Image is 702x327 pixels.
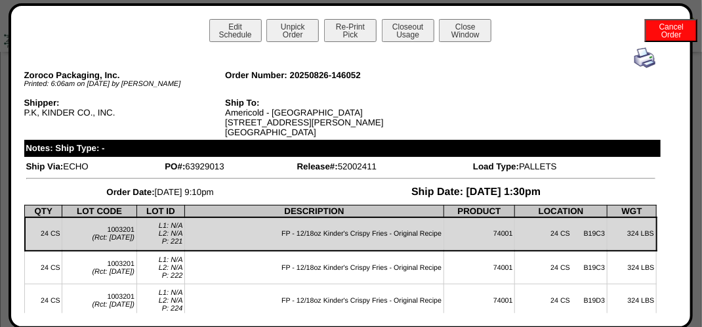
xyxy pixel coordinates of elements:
[634,47,655,68] img: print.gif
[26,162,64,171] span: Ship Via:
[209,19,262,42] button: EditSchedule
[62,205,136,217] th: LOT CODE
[411,186,541,198] span: Ship Date: [DATE] 1:30pm
[645,19,697,42] button: CancelOrder
[444,284,515,317] td: 74001
[382,19,434,42] button: CloseoutUsage
[24,98,226,127] div: P.K, KINDER CO., INC.
[25,284,62,317] td: 24 CS
[165,162,185,171] span: PO#:
[24,140,661,157] div: Notes: Ship Type: -
[225,98,426,108] div: Ship To:
[26,186,295,199] td: [DATE] 9:10pm
[185,284,444,317] td: FP - 12/18oz Kinder's Crispy Fries - Original Recipe
[439,19,491,42] button: CloseWindow
[444,217,515,251] td: 74001
[444,205,515,217] th: PRODUCT
[472,161,656,172] td: PALLETS
[515,205,608,217] th: LOCATION
[608,251,657,284] td: 324 LBS
[438,30,493,39] a: CloseWindow
[24,98,226,108] div: Shipper:
[92,234,134,242] span: (Rct: [DATE])
[515,251,608,284] td: 24 CS B19C3
[62,284,136,317] td: 1003201
[62,251,136,284] td: 1003201
[25,217,62,251] td: 24 CS
[159,256,183,280] span: L1: N/A L2: N/A P: 222
[608,284,657,317] td: 324 LBS
[136,205,185,217] th: LOT ID
[185,205,444,217] th: DESCRIPTION
[515,284,608,317] td: 24 CS B19D3
[266,19,319,42] button: UnpickOrder
[24,80,226,88] div: Printed: 6:06am on [DATE] by [PERSON_NAME]
[297,161,471,172] td: 52002411
[92,268,134,276] span: (Rct: [DATE])
[297,162,338,171] span: Release#:
[25,205,62,217] th: QTY
[164,161,295,172] td: 63929013
[62,217,136,251] td: 1003201
[608,205,657,217] th: WGT
[185,251,444,284] td: FP - 12/18oz Kinder's Crispy Fries - Original Recipe
[225,70,426,80] div: Order Number: 20250826-146052
[159,289,183,313] span: L1: N/A L2: N/A P: 224
[324,19,377,42] button: Re-PrintPick
[159,222,183,246] span: L1: N/A L2: N/A P: 221
[515,217,608,251] td: 24 CS B19C3
[25,251,62,284] td: 24 CS
[185,217,444,251] td: FP - 12/18oz Kinder's Crispy Fries - Original Recipe
[26,161,163,172] td: ECHO
[106,187,154,197] span: Order Date:
[92,301,134,309] span: (Rct: [DATE])
[444,251,515,284] td: 74001
[24,70,226,80] div: Zoroco Packaging, Inc.
[608,217,657,251] td: 324 LBS
[225,98,426,137] div: Americold - [GEOGRAPHIC_DATA] [STREET_ADDRESS][PERSON_NAME] [GEOGRAPHIC_DATA]
[473,162,519,171] span: Load Type:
